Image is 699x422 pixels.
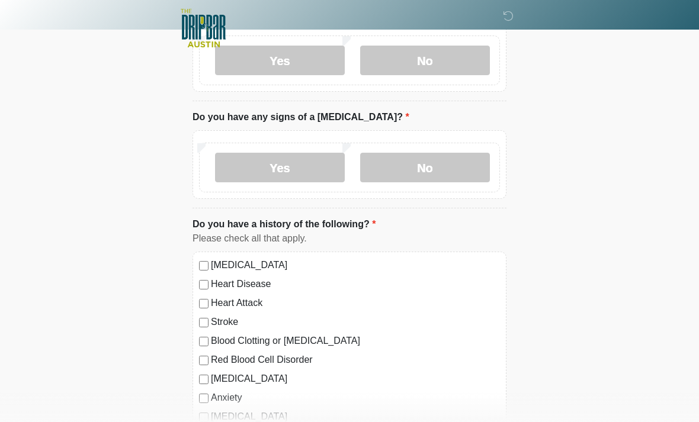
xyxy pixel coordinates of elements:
label: Stroke [211,315,500,329]
input: Red Blood Cell Disorder [199,356,209,365]
input: Stroke [199,318,209,327]
input: [MEDICAL_DATA] [199,413,209,422]
label: Blood Clotting or [MEDICAL_DATA] [211,334,500,348]
div: Please check all that apply. [193,231,506,246]
label: Do you have a history of the following? [193,217,376,231]
label: Anxiety [211,391,500,405]
label: No [360,46,490,75]
label: [MEDICAL_DATA] [211,258,500,272]
input: Heart Disease [199,280,209,289]
input: [MEDICAL_DATA] [199,261,209,270]
label: Red Blood Cell Disorder [211,353,500,367]
input: Anxiety [199,394,209,403]
img: The DRIPBaR - Austin The Domain Logo [181,9,226,47]
label: Heart Disease [211,277,500,291]
input: Heart Attack [199,299,209,308]
label: [MEDICAL_DATA] [211,372,500,386]
label: Heart Attack [211,296,500,310]
input: [MEDICAL_DATA] [199,375,209,384]
label: No [360,153,490,182]
label: Yes [215,153,345,182]
label: Do you have any signs of a [MEDICAL_DATA]? [193,110,409,124]
input: Blood Clotting or [MEDICAL_DATA] [199,337,209,346]
label: Yes [215,46,345,75]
